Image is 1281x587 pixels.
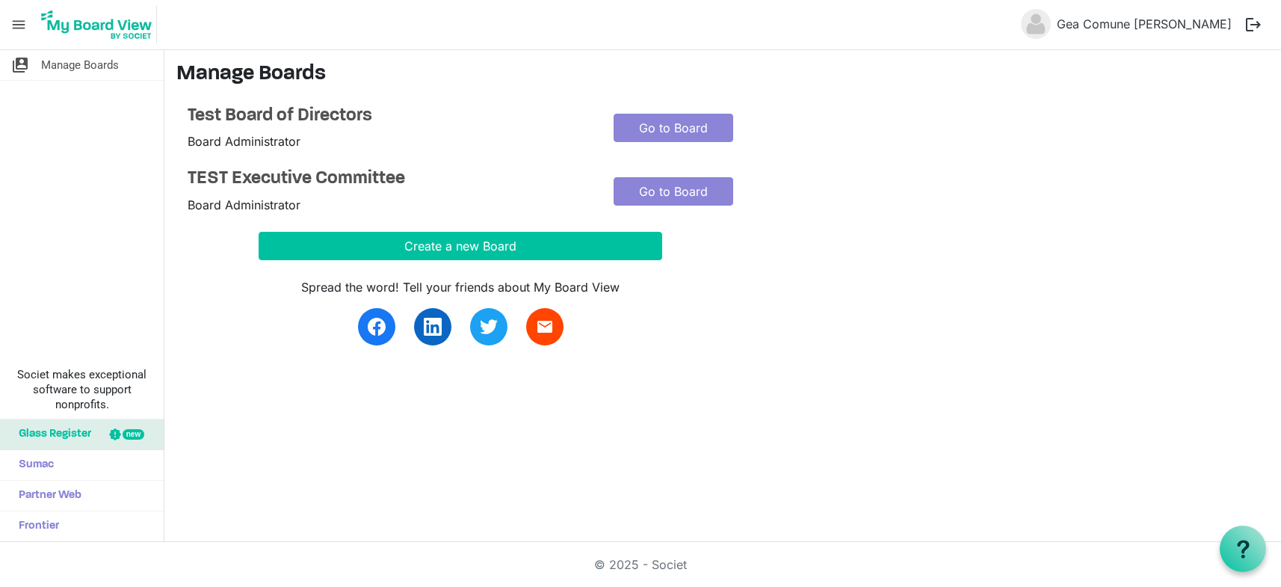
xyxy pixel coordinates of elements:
span: Manage Boards [41,50,119,80]
img: twitter.svg [480,318,498,336]
a: Gea Comune [PERSON_NAME] [1051,9,1238,39]
span: switch_account [11,50,29,80]
img: no-profile-picture.svg [1021,9,1051,39]
div: Spread the word! Tell your friends about My Board View [259,278,662,296]
span: Societ makes exceptional software to support nonprofits. [7,367,157,412]
span: Sumac [11,450,54,480]
a: Test Board of Directors [188,105,591,127]
a: email [526,308,564,345]
img: facebook.svg [368,318,386,336]
a: My Board View Logo [37,6,163,43]
span: Partner Web [11,481,81,511]
img: linkedin.svg [424,318,442,336]
span: Glass Register [11,419,91,449]
button: Create a new Board [259,232,662,260]
span: Board Administrator [188,197,300,212]
span: Board Administrator [188,134,300,149]
span: Frontier [11,511,59,541]
button: logout [1238,9,1269,40]
img: My Board View Logo [37,6,157,43]
a: TEST Executive Committee [188,168,591,190]
a: Go to Board [614,114,733,142]
h3: Manage Boards [176,62,1269,87]
div: new [123,429,144,440]
span: email [536,318,554,336]
a: Go to Board [614,177,733,206]
a: © 2025 - Societ [594,557,687,572]
span: menu [4,10,33,39]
